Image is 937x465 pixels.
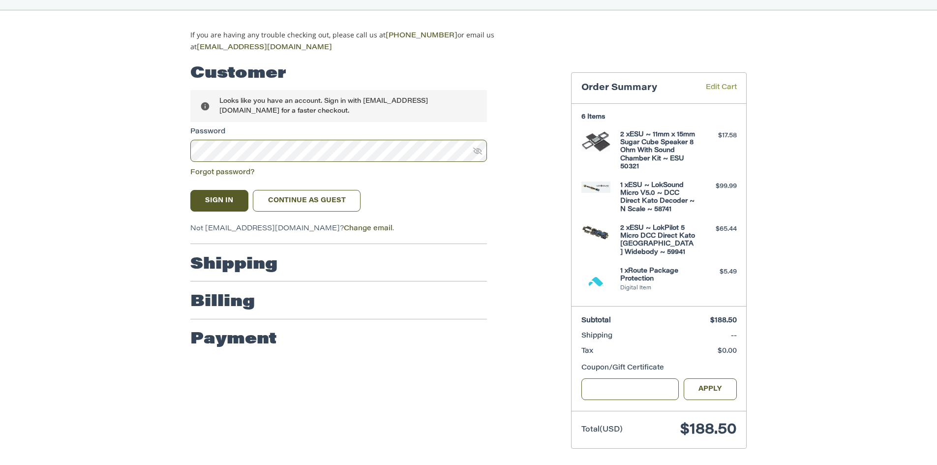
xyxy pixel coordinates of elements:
[581,317,611,324] span: Subtotal
[581,426,623,434] span: Total (USD)
[581,113,737,121] h3: 6 Items
[698,131,737,141] div: $17.58
[710,317,737,324] span: $188.50
[718,348,737,355] span: $0.00
[680,423,737,437] span: $188.50
[581,83,692,94] h3: Order Summary
[190,169,255,176] a: Forgot password?
[620,267,695,283] h4: 1 x Route Package Protection
[620,224,695,256] h4: 2 x ESU ~ LokPilot 5 Micro DCC Direct Kato [GEOGRAPHIC_DATA] Widebody ~ 59941
[620,284,695,293] li: Digital Item
[190,330,277,349] h2: Payment
[581,333,612,340] span: Shipping
[581,378,679,401] input: Gift Certificate or Coupon Code
[620,182,695,214] h4: 1 x ESU ~ LokSound Micro V5.0 ~ DCC Direct Kato Decoder ~ N Scale ~ 58741
[581,363,737,373] div: Coupon/Gift Certificate
[698,182,737,191] div: $99.99
[344,225,393,232] a: Change email
[190,30,525,53] p: If you are having any trouble checking out, please call us at or email us at
[386,32,457,39] a: [PHONE_NUMBER]
[190,64,286,84] h2: Customer
[731,333,737,340] span: --
[190,190,248,212] button: Sign In
[190,127,487,137] label: Password
[684,378,737,401] button: Apply
[620,131,695,171] h4: 2 x ESU ~ 11mm x 15mm Sugar Cube Speaker 8 Ohm With Sound Chamber Kit ~ ESU 50321
[190,292,255,312] h2: Billing
[253,190,361,212] a: Continue as guest
[190,224,487,234] p: Not [EMAIL_ADDRESS][DOMAIN_NAME]? .
[698,267,737,277] div: $5.49
[219,98,428,114] span: Looks like you have an account. Sign in with [EMAIL_ADDRESS][DOMAIN_NAME] for a faster checkout.
[581,348,593,355] span: Tax
[197,44,332,51] a: [EMAIL_ADDRESS][DOMAIN_NAME]
[190,255,277,275] h2: Shipping
[698,224,737,234] div: $65.44
[692,83,737,94] a: Edit Cart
